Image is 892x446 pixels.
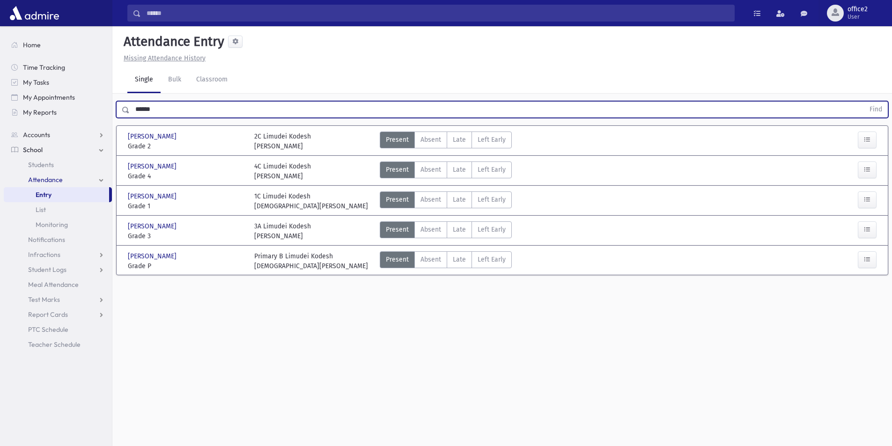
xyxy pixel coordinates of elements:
[478,195,506,205] span: Left Early
[848,6,868,13] span: office2
[23,41,41,49] span: Home
[28,250,60,259] span: Infractions
[189,67,235,93] a: Classroom
[141,5,734,22] input: Search
[380,132,512,151] div: AttTypes
[4,187,109,202] a: Entry
[128,251,178,261] span: [PERSON_NAME]
[128,132,178,141] span: [PERSON_NAME]
[4,292,112,307] a: Test Marks
[28,295,60,304] span: Test Marks
[28,280,79,289] span: Meal Attendance
[4,60,112,75] a: Time Tracking
[478,135,506,145] span: Left Early
[453,195,466,205] span: Late
[4,127,112,142] a: Accounts
[380,191,512,211] div: AttTypes
[128,141,245,151] span: Grade 2
[124,54,206,62] u: Missing Attendance History
[386,195,409,205] span: Present
[420,225,441,234] span: Absent
[380,251,512,271] div: AttTypes
[4,172,112,187] a: Attendance
[128,231,245,241] span: Grade 3
[478,165,506,175] span: Left Early
[453,255,466,264] span: Late
[4,262,112,277] a: Student Logs
[254,251,368,271] div: Primary B Limudei Kodesh [DEMOGRAPHIC_DATA][PERSON_NAME]
[4,277,112,292] a: Meal Attendance
[4,75,112,90] a: My Tasks
[254,191,368,211] div: 1C Limudei Kodesh [DEMOGRAPHIC_DATA][PERSON_NAME]
[254,221,311,241] div: 3A Limudei Kodesh [PERSON_NAME]
[386,255,409,264] span: Present
[4,217,112,232] a: Monitoring
[380,221,512,241] div: AttTypes
[453,135,466,145] span: Late
[4,105,112,120] a: My Reports
[28,175,63,184] span: Attendance
[36,220,68,229] span: Monitoring
[254,161,311,181] div: 4C Limudei Kodesh [PERSON_NAME]
[120,54,206,62] a: Missing Attendance History
[36,190,52,199] span: Entry
[386,135,409,145] span: Present
[23,108,57,117] span: My Reports
[128,201,245,211] span: Grade 1
[864,102,888,117] button: Find
[380,161,512,181] div: AttTypes
[23,146,43,154] span: School
[4,232,112,247] a: Notifications
[4,157,112,172] a: Students
[28,265,66,274] span: Student Logs
[420,195,441,205] span: Absent
[4,337,112,352] a: Teacher Schedule
[7,4,61,22] img: AdmirePro
[254,132,311,151] div: 2C Limudei Kodesh [PERSON_NAME]
[4,37,112,52] a: Home
[23,78,49,87] span: My Tasks
[453,165,466,175] span: Late
[23,63,65,72] span: Time Tracking
[36,205,46,214] span: List
[420,165,441,175] span: Absent
[128,161,178,171] span: [PERSON_NAME]
[120,34,224,50] h5: Attendance Entry
[4,247,112,262] a: Infractions
[478,225,506,234] span: Left Early
[453,225,466,234] span: Late
[161,67,189,93] a: Bulk
[128,191,178,201] span: [PERSON_NAME]
[386,225,409,234] span: Present
[28,235,65,244] span: Notifications
[420,255,441,264] span: Absent
[128,171,245,181] span: Grade 4
[23,131,50,139] span: Accounts
[4,90,112,105] a: My Appointments
[4,322,112,337] a: PTC Schedule
[23,93,75,102] span: My Appointments
[4,307,112,322] a: Report Cards
[28,325,68,334] span: PTC Schedule
[127,67,161,93] a: Single
[478,255,506,264] span: Left Early
[4,142,112,157] a: School
[420,135,441,145] span: Absent
[28,161,54,169] span: Students
[128,261,245,271] span: Grade P
[848,13,868,21] span: User
[4,202,112,217] a: List
[28,310,68,319] span: Report Cards
[386,165,409,175] span: Present
[128,221,178,231] span: [PERSON_NAME]
[28,340,81,349] span: Teacher Schedule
